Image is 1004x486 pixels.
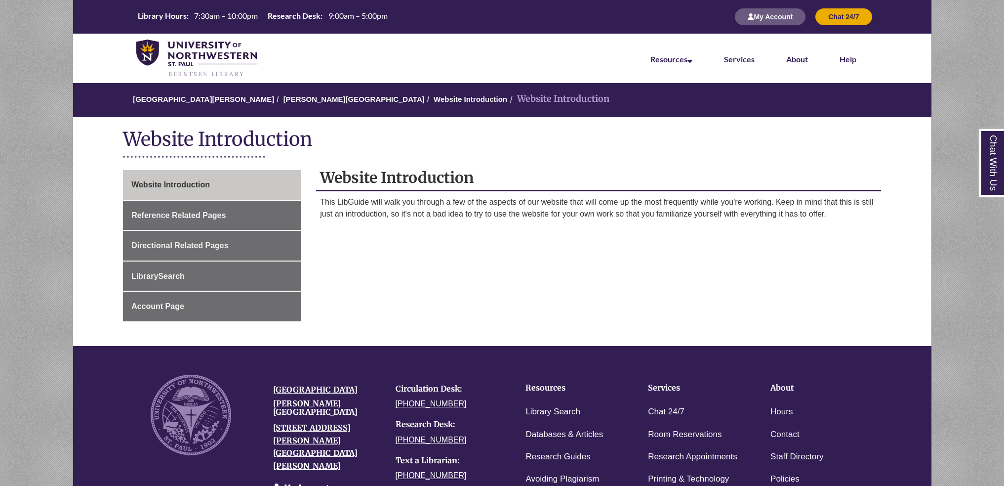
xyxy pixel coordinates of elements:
[123,231,301,261] a: Directional Related Pages
[123,170,301,200] a: Website Introduction
[815,12,872,21] a: Chat 24/7
[507,92,609,106] li: Website Introduction
[123,262,301,291] a: LibrarySearch
[273,399,381,417] h4: [PERSON_NAME][GEOGRAPHIC_DATA]
[328,11,388,20] span: 9:00am – 5:00pm
[131,241,229,250] span: Directional Related Pages
[770,428,800,442] a: Contact
[396,456,503,465] h4: Text a Librarian:
[396,471,467,480] a: [PHONE_NUMBER]
[815,8,872,25] button: Chat 24/7
[134,10,392,24] a: Hours Today
[151,375,231,455] img: UNW seal
[648,384,740,393] h4: Services
[320,196,877,220] p: This LibGuide will walk you through a few of the aspects of our website that will come up the mos...
[735,8,805,25] button: My Account
[133,95,274,103] a: [GEOGRAPHIC_DATA][PERSON_NAME]
[525,428,603,442] a: Databases & Articles
[134,10,190,21] th: Library Hours:
[525,450,590,464] a: Research Guides
[131,272,185,280] span: LibrarySearch
[724,54,755,64] a: Services
[273,423,358,471] a: [STREET_ADDRESS][PERSON_NAME][GEOGRAPHIC_DATA][PERSON_NAME]
[650,54,692,64] a: Resources
[396,385,503,394] h4: Circulation Desk:
[770,450,823,464] a: Staff Directory
[648,450,737,464] a: Research Appointments
[648,405,684,419] a: Chat 24/7
[283,95,425,103] a: [PERSON_NAME][GEOGRAPHIC_DATA]
[396,436,467,444] a: [PHONE_NUMBER]
[770,384,862,393] h4: About
[123,170,301,321] div: Guide Page Menu
[131,180,210,189] span: Website Introduction
[434,95,507,103] a: Website Introduction
[525,384,617,393] h4: Resources
[131,211,226,220] span: Reference Related Pages
[134,10,392,23] table: Hours Today
[648,428,722,442] a: Room Reservations
[735,12,805,21] a: My Account
[396,399,467,408] a: [PHONE_NUMBER]
[840,54,856,64] a: Help
[770,405,793,419] a: Hours
[123,201,301,230] a: Reference Related Pages
[273,385,358,395] a: [GEOGRAPHIC_DATA]
[123,127,881,153] h1: Website Introduction
[396,420,503,429] h4: Research Desk:
[194,11,258,20] span: 7:30am – 10:00pm
[131,302,184,310] span: Account Page
[264,10,324,21] th: Research Desk:
[123,292,301,321] a: Account Page
[316,165,881,191] h2: Website Introduction
[786,54,808,64] a: About
[136,40,257,78] img: UNWSP Library Logo
[525,405,580,419] a: Library Search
